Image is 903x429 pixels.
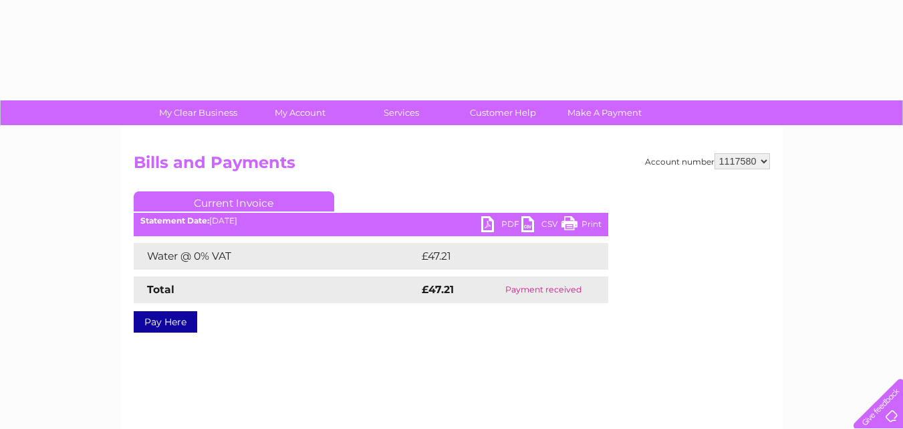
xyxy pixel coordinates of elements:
[645,153,770,169] div: Account number
[481,216,521,236] a: PDF
[134,216,608,226] div: [DATE]
[245,100,355,125] a: My Account
[418,243,579,270] td: £47.21
[479,276,608,303] td: Payment received
[561,216,602,236] a: Print
[422,283,454,296] strong: £47.21
[134,191,334,211] a: Current Invoice
[346,100,457,125] a: Services
[134,311,197,333] a: Pay Here
[147,283,174,296] strong: Total
[134,243,418,270] td: Water @ 0% VAT
[143,100,253,125] a: My Clear Business
[549,100,660,125] a: Make A Payment
[134,153,770,179] h2: Bills and Payments
[521,216,561,236] a: CSV
[448,100,558,125] a: Customer Help
[140,216,209,226] b: Statement Date:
